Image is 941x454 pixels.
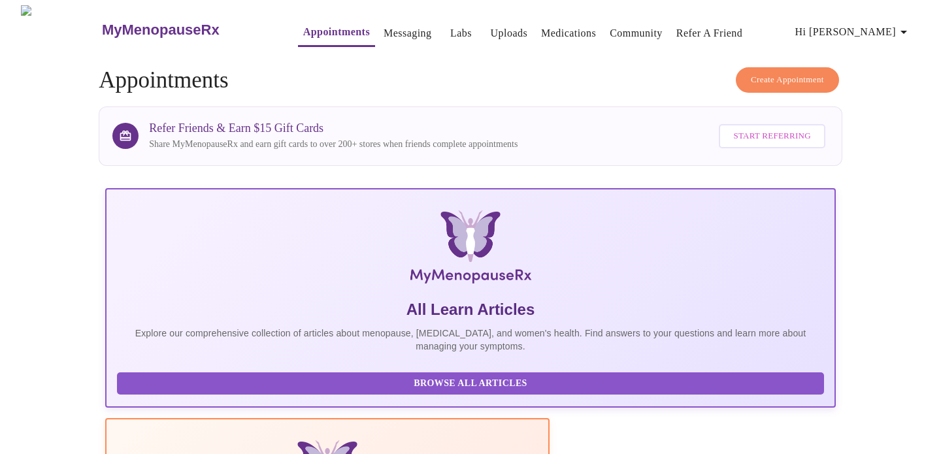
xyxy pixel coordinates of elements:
[99,67,842,93] h4: Appointments
[440,20,482,46] button: Labs
[130,376,811,392] span: Browse All Articles
[604,20,668,46] button: Community
[790,19,917,45] button: Hi [PERSON_NAME]
[795,23,912,41] span: Hi [PERSON_NAME]
[117,299,824,320] h5: All Learn Articles
[491,24,528,42] a: Uploads
[298,19,375,47] button: Appointments
[719,124,825,148] button: Start Referring
[671,20,748,46] button: Refer a Friend
[384,24,431,42] a: Messaging
[117,377,827,388] a: Browse All Articles
[733,129,810,144] span: Start Referring
[21,5,100,54] img: MyMenopauseRx Logo
[102,22,220,39] h3: MyMenopauseRx
[450,24,472,42] a: Labs
[610,24,663,42] a: Community
[676,24,743,42] a: Refer a Friend
[149,138,518,151] p: Share MyMenopauseRx and earn gift cards to over 200+ stores when friends complete appointments
[117,327,824,353] p: Explore our comprehensive collection of articles about menopause, [MEDICAL_DATA], and women's hea...
[303,23,370,41] a: Appointments
[227,210,714,289] img: MyMenopauseRx Logo
[736,67,839,93] button: Create Appointment
[100,7,271,53] a: MyMenopauseRx
[117,372,824,395] button: Browse All Articles
[149,122,518,135] h3: Refer Friends & Earn $15 Gift Cards
[486,20,533,46] button: Uploads
[378,20,437,46] button: Messaging
[716,118,828,155] a: Start Referring
[541,24,596,42] a: Medications
[536,20,601,46] button: Medications
[751,73,824,88] span: Create Appointment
